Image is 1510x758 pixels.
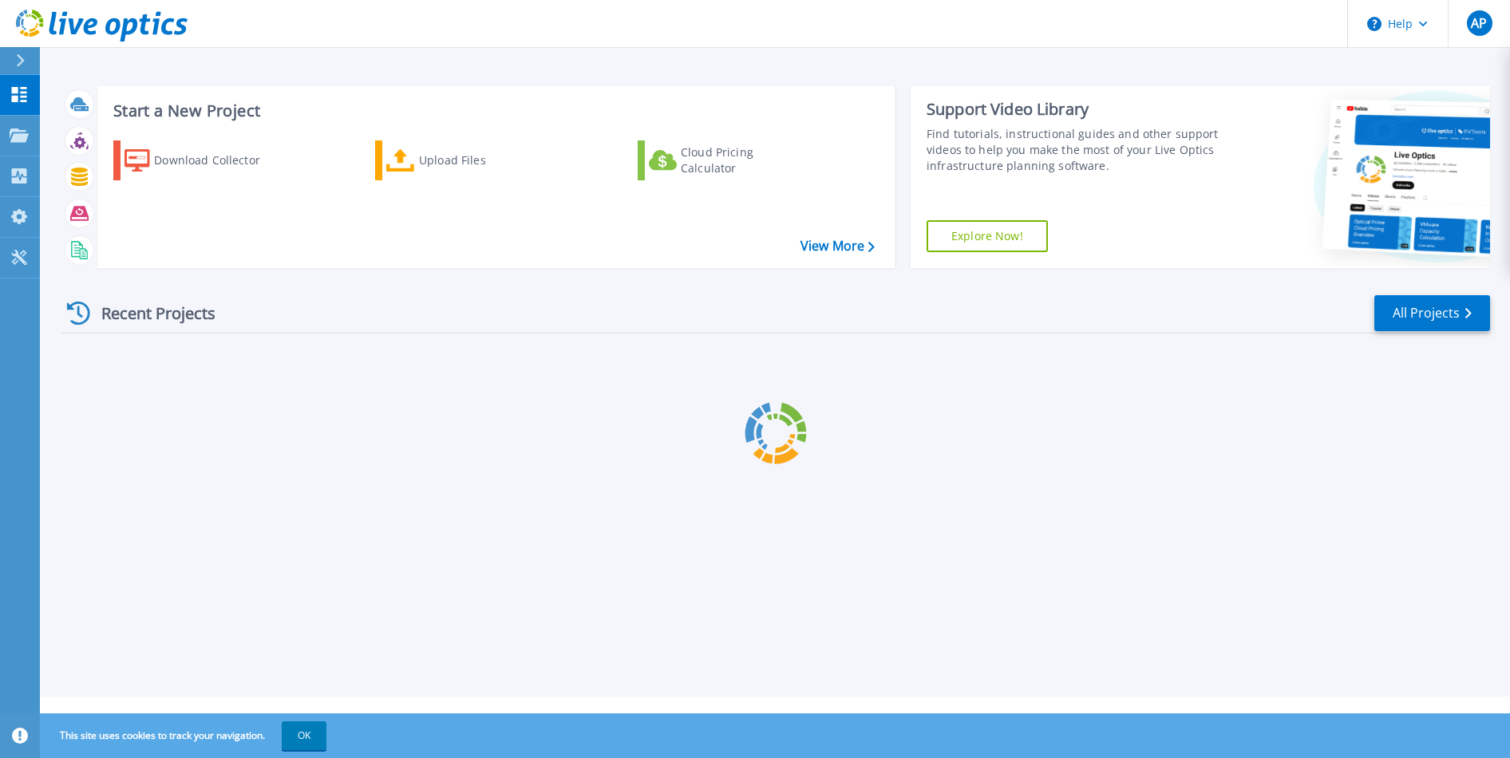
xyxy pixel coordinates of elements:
[44,721,326,750] span: This site uses cookies to track your navigation.
[61,294,237,333] div: Recent Projects
[681,144,808,176] div: Cloud Pricing Calculator
[282,721,326,750] button: OK
[154,144,282,176] div: Download Collector
[927,99,1222,120] div: Support Video Library
[638,140,816,180] a: Cloud Pricing Calculator
[800,239,875,254] a: View More
[927,126,1222,174] div: Find tutorials, instructional guides and other support videos to help you make the most of your L...
[113,102,874,120] h3: Start a New Project
[113,140,291,180] a: Download Collector
[1471,17,1487,30] span: AP
[927,220,1048,252] a: Explore Now!
[1374,295,1490,331] a: All Projects
[375,140,553,180] a: Upload Files
[419,144,547,176] div: Upload Files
